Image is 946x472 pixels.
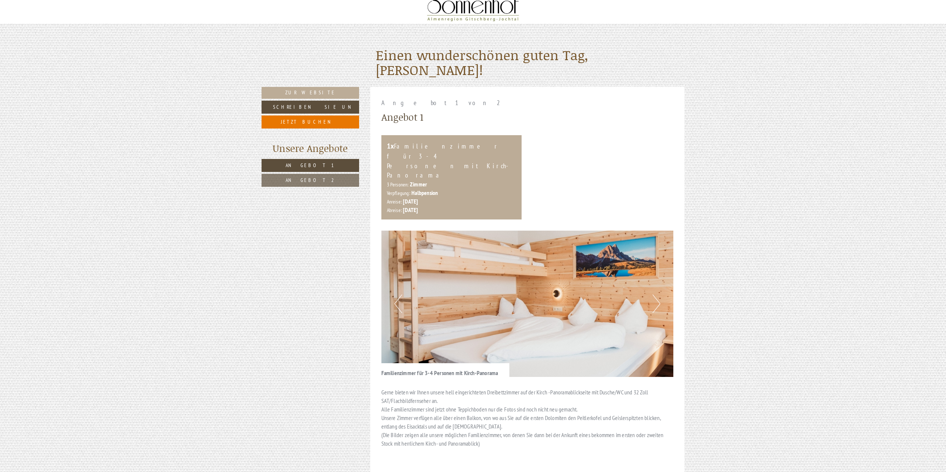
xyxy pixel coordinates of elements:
b: [DATE] [403,206,418,214]
small: Verpflegung: [387,190,410,196]
small: 3 Personen: [387,181,409,188]
a: Jetzt buchen [262,115,359,128]
small: Anreise: [387,198,402,205]
b: Zimmer [410,180,427,188]
b: 1x [387,141,394,151]
b: Halbpension [411,189,438,196]
div: Familienzimmer für 3-4 Personen mit Kirch-Panorama [387,141,516,180]
small: Abreise: [387,207,402,214]
a: Schreiben Sie uns [262,101,359,114]
span: Angebot 2 [286,177,335,183]
img: image [381,231,674,377]
p: Gerne bieten wir Ihnen unsere hell eingerichteten Dreibettzimmer auf der Kirch -Panoramablickseit... [381,388,674,447]
div: Unsere Angebote [262,141,359,155]
h1: Einen wunderschönen guten Tag, [PERSON_NAME]! [376,48,679,77]
span: Angebot 1 [286,162,335,169]
button: Next [653,294,660,313]
b: [DATE] [403,198,418,205]
a: Zur Website [262,87,359,99]
div: Familienzimmer für 3-4 Personen mit Kirch-Panorama [381,363,509,377]
button: Previous [394,294,402,313]
div: Angebot 1 [381,110,424,124]
span: Angebot 1 von 2 [381,98,505,107]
